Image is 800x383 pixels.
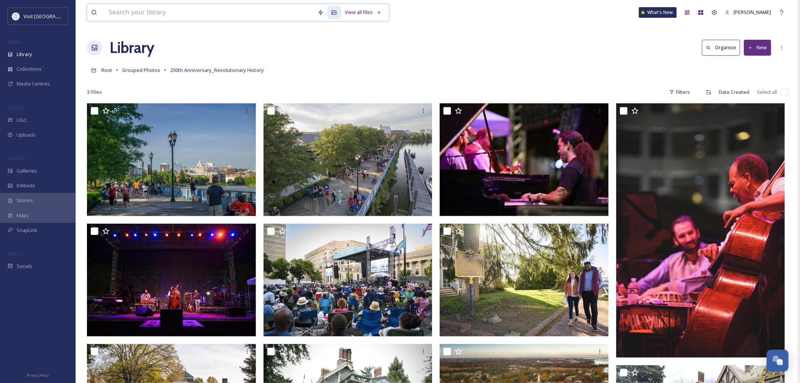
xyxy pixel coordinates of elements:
span: [PERSON_NAME] [734,9,771,16]
span: SOCIALS [8,251,23,257]
span: Stories [17,197,33,204]
span: Select all [757,89,777,96]
a: View all files [341,5,385,20]
span: Maps [17,212,29,219]
div: Date Created [715,85,753,100]
span: WIDGETS [8,156,25,161]
img: DSC_5523.jpg [264,224,433,336]
a: Library [110,36,154,59]
span: Socials [17,263,33,270]
span: Library [17,51,32,58]
span: Uploads [17,131,36,139]
a: Grouped Photos [122,65,160,75]
span: Root [101,67,112,73]
span: Media Centres [17,80,50,87]
span: 31 file s [87,89,102,96]
a: What's New [639,7,677,18]
span: Grouped Photos [122,67,160,73]
img: DSC_5748.jpg [616,103,785,358]
img: DJI_0549rdc.jpg [264,103,433,216]
span: 250th Anniversary_Revolutionary History [170,67,264,73]
img: _DSC6460.jpg [440,224,609,336]
span: Galleries [17,167,37,174]
span: SnapLink [17,227,37,234]
a: Organise [702,40,744,55]
a: [PERSON_NAME] [721,5,775,20]
span: Visit [GEOGRAPHIC_DATA] [23,12,82,20]
span: UGC [17,117,27,124]
button: New [744,40,771,55]
a: Root [101,65,112,75]
a: Privacy Policy [27,370,49,379]
div: Filters [666,85,694,100]
img: _DSC3978rdc.jpg [87,103,256,216]
span: MEDIA [8,39,21,45]
input: Search your library [105,4,314,21]
button: Organise [702,40,740,55]
a: 250th Anniversary_Revolutionary History [170,65,264,75]
span: Privacy Policy [27,373,49,378]
span: Embeds [17,182,35,189]
img: download%20%281%29.jpeg [12,12,20,20]
button: Open Chat [767,350,789,372]
span: Collections [17,65,42,73]
span: COLLECT [8,105,24,111]
img: DSC_5716.jpg [87,224,256,336]
img: DSC_5901.jpg [440,103,609,216]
